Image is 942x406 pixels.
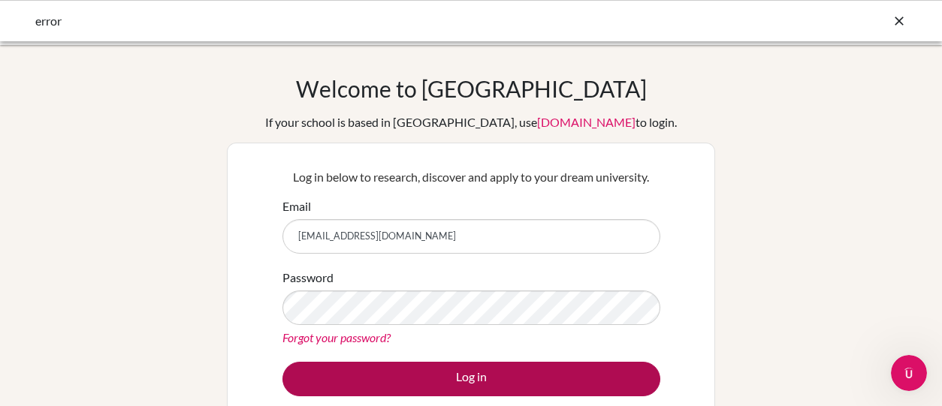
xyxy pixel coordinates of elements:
a: Forgot your password? [282,330,391,344]
button: Log in [282,362,660,396]
div: If your school is based in [GEOGRAPHIC_DATA], use to login. [265,113,677,131]
iframe: Intercom live chat [891,355,927,391]
h1: Welcome to [GEOGRAPHIC_DATA] [296,75,647,102]
a: [DOMAIN_NAME] [537,115,636,129]
label: Password [282,269,334,287]
p: Log in below to research, discover and apply to your dream university. [282,168,660,186]
label: Email [282,197,311,215]
div: error [35,12,681,30]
